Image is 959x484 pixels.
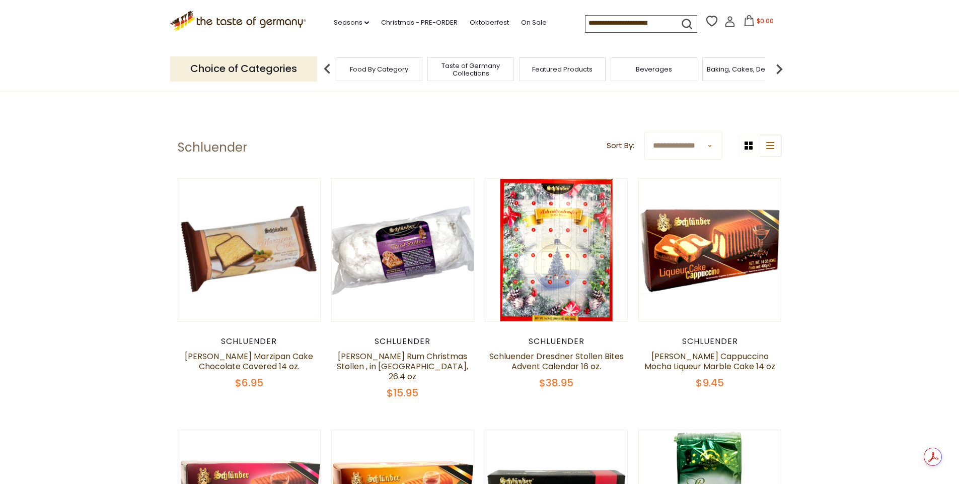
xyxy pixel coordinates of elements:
img: Schluender [178,179,321,321]
div: Schluender [485,336,628,347]
span: $38.95 [539,376,573,390]
img: Schluender [639,179,781,321]
a: On Sale [521,17,547,28]
span: $15.95 [387,386,418,400]
div: Schluender [638,336,782,347]
p: Choice of Categories [170,56,317,81]
a: Oktoberfest [470,17,509,28]
a: Beverages [636,65,672,73]
a: Seasons [334,17,369,28]
a: [PERSON_NAME] Cappuccino Mocha Liqueur Marble Cake 14 oz [644,351,775,372]
a: [PERSON_NAME] Rum Christmas Stollen , in [GEOGRAPHIC_DATA], 26.4 oz [337,351,468,382]
a: Food By Category [350,65,408,73]
div: Schluender [331,336,475,347]
a: Taste of Germany Collections [430,62,511,77]
img: previous arrow [317,59,337,79]
h1: Schluender [178,140,247,155]
a: [PERSON_NAME] Marzipan Cake Chocolate Covered 14 oz. [185,351,313,372]
img: next arrow [769,59,789,79]
a: Featured Products [532,65,593,73]
button: $0.00 [737,15,780,30]
span: $0.00 [757,17,774,25]
a: Christmas - PRE-ORDER [381,17,458,28]
img: Schluender [332,179,474,321]
div: Schluender [178,336,321,347]
span: $6.95 [235,376,263,390]
span: $9.45 [696,376,724,390]
label: Sort By: [607,140,634,152]
img: Schluender [485,179,628,321]
a: Baking, Cakes, Desserts [707,65,785,73]
a: Schluender Dresdner Stollen Bites Advent Calendar 16 oz. [489,351,624,372]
